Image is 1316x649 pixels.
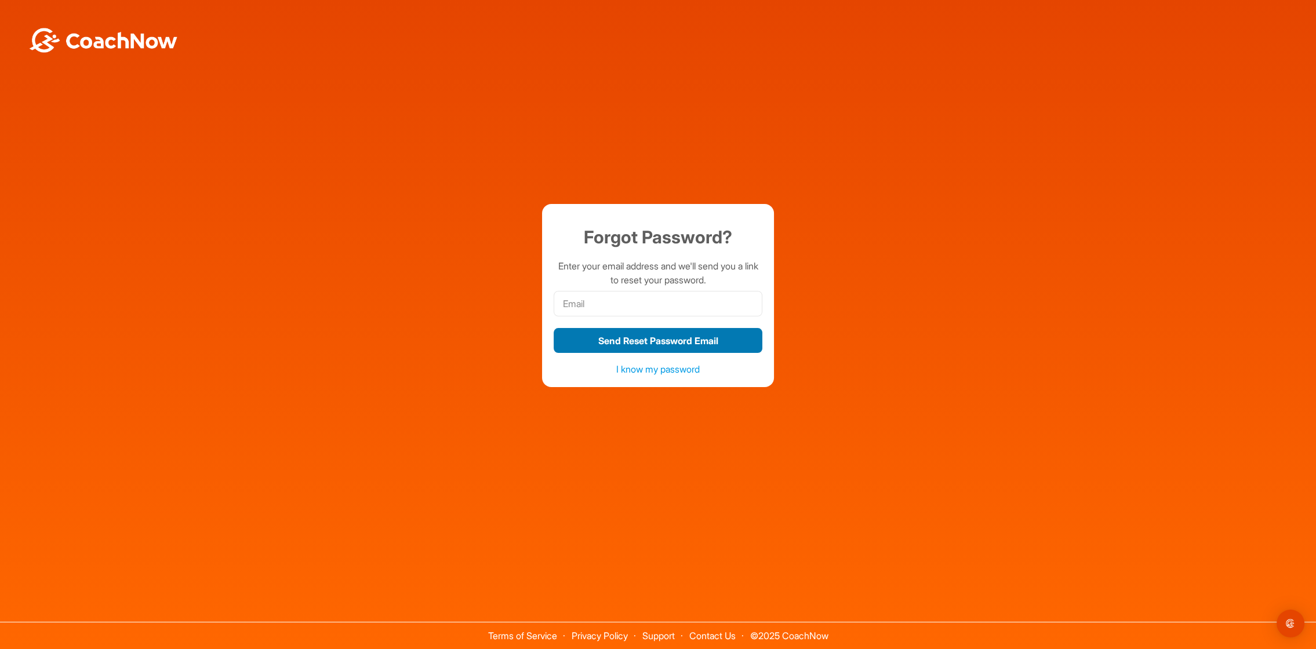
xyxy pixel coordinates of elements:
a: I know my password [616,363,700,375]
h1: Forgot Password? [554,224,762,250]
img: BwLJSsUCoWCh5upNqxVrqldRgqLPVwmV24tXu5FoVAoFEpwwqQ3VIfuoInZCoVCoTD4vwADAC3ZFMkVEQFDAAAAAElFTkSuQmCC [28,28,179,53]
span: © 2025 CoachNow [744,622,834,640]
a: Privacy Policy [572,630,628,641]
div: Open Intercom Messenger [1277,610,1304,637]
p: Enter your email address and we'll send you a link to reset your password. [554,259,762,287]
a: Contact Us [689,630,736,641]
input: Email [554,291,762,316]
a: Terms of Service [488,630,557,641]
a: Support [642,630,675,641]
button: Send Reset Password Email [554,328,762,353]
